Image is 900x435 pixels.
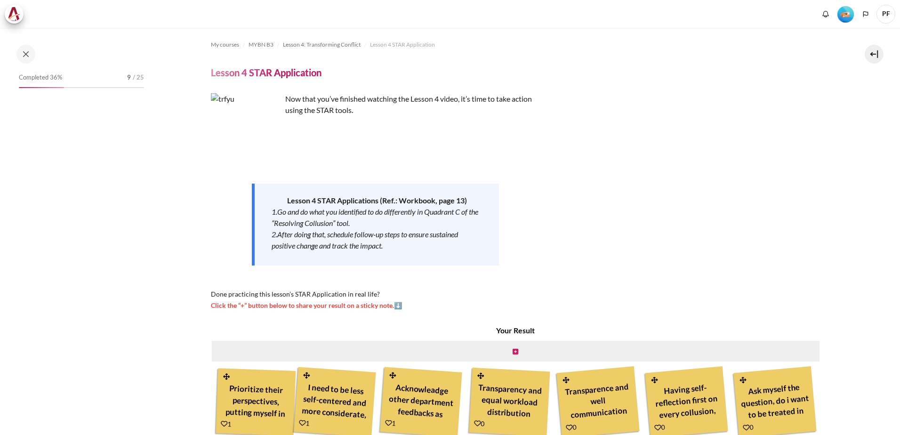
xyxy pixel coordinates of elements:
span: Now that you’ve finished watching the Lesson 4 video, it’s time to take action using the STAR tools. [285,94,532,114]
a: Level #2 [834,5,858,23]
div: 0 [654,422,666,433]
i: Drag and drop this note [650,377,659,384]
div: 0 [566,422,577,433]
h4: Lesson 4 STAR Application [211,66,321,79]
img: Architeck [8,7,21,21]
i: Add a Like [743,424,750,431]
div: 1 [299,418,310,428]
i: Drag and drop this note [389,372,397,379]
img: trfyu [211,93,281,164]
i: Add a Like [386,419,393,427]
span: My courses [211,40,239,49]
i: Add a Like [474,420,481,427]
nav: Navigation bar [211,37,833,52]
span: Lesson 4 STAR Application [370,40,435,49]
span: 9 [127,73,131,82]
span: MYBN B3 [249,40,273,49]
img: Level #2 [837,6,854,23]
em: 1.Go and do what you identified to do differently in Quadrant C of the “Resolving Collusion” tool. [272,207,478,227]
i: Add a Like [654,424,661,431]
span: Lesson 4: Transforming Conflict [283,40,361,49]
a: Lesson 4 STAR Application [370,39,435,50]
span: Click the “+” button below to share your result on a sticky note.⬇️ [211,301,402,309]
i: Drag and drop this note [303,372,311,379]
span: Completed 36% [19,73,62,82]
a: User menu [876,5,895,24]
button: Languages [859,7,873,21]
strong: Lesson 4 STAR Applications (Ref.: Workbook, page 13) [287,196,467,205]
div: Transparence and well communication [562,378,634,423]
i: Drag and drop this note [477,372,485,379]
div: Level #2 [837,5,854,23]
div: 0 [743,422,754,433]
h4: Your Result [211,325,821,336]
span: / 25 [133,73,144,82]
div: 1 [385,418,396,428]
div: Transparency and equal workload distribution among all team members. [474,379,545,421]
div: Prioritize their perspectives, putting myself in to their shoes. Make concisous effort to empathize [221,379,291,421]
div: 0 [474,418,485,428]
a: Architeck Architeck [5,5,28,24]
span: Done practicing this lesson’s STAR Application in real life? [211,290,380,298]
div: Having self-reflection first on every collusion, check in their needs and communicate transparently [651,378,723,423]
span: PF [876,5,895,24]
a: Lesson 4: Transforming Conflict [283,39,361,50]
em: 2.After doing that, schedule follow-up steps to ensure sustained positive change and track the im... [272,230,458,250]
div: Acknowleadge other department feedbacks as constructive feedback. [386,379,457,422]
div: 36% [19,87,64,88]
div: I need to be less self-centered and more considerate, treating others like how I want to be treated. [300,379,370,422]
div: 1 [221,419,232,429]
div: Show notification window with no new notifications [819,7,833,21]
div: Ask myself the question, do i want to be treated in such a way [739,378,811,423]
i: Create new note in this column [513,348,518,355]
a: MYBN B3 [249,39,273,50]
i: Drag and drop this note [562,377,571,384]
i: Add a Like [221,420,227,427]
i: Add a Like [299,419,306,427]
i: Drag and drop this note [223,373,231,380]
i: Drag and drop this note [739,377,747,384]
a: My courses [211,39,239,50]
i: Add a Like [566,424,573,431]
